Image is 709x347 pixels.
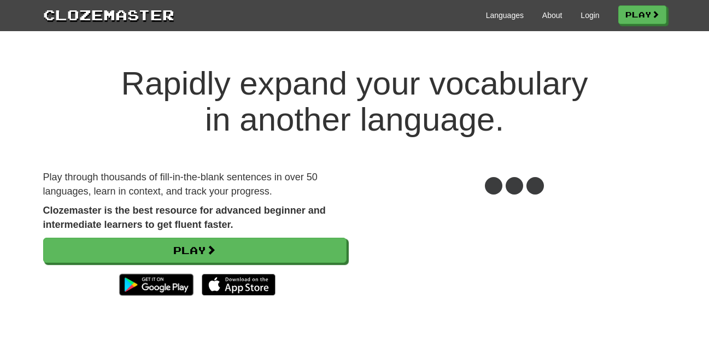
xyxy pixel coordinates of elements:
[43,238,347,263] a: Play
[43,4,174,25] a: Clozemaster
[618,5,666,24] a: Play
[486,10,524,21] a: Languages
[202,274,276,296] img: Download_on_the_App_Store_Badge_US-UK_135x40-25178aeef6eb6b83b96f5f2d004eda3bffbb37122de64afbaef7...
[114,268,198,301] img: Get it on Google Play
[43,205,326,230] strong: Clozemaster is the best resource for advanced beginner and intermediate learners to get fluent fa...
[542,10,562,21] a: About
[43,170,347,198] p: Play through thousands of fill-in-the-blank sentences in over 50 languages, learn in context, and...
[581,10,599,21] a: Login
